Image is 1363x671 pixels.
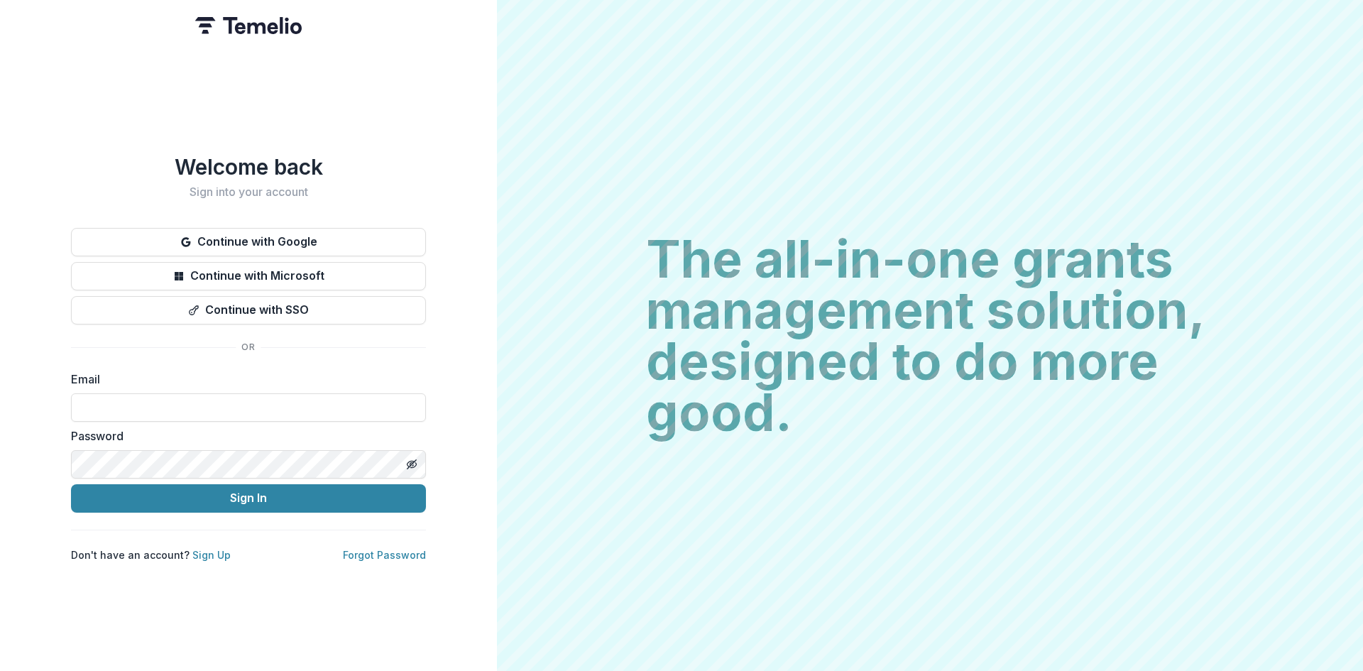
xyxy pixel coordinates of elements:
h1: Welcome back [71,154,426,180]
button: Continue with Microsoft [71,262,426,290]
button: Sign In [71,484,426,513]
p: Don't have an account? [71,547,231,562]
button: Toggle password visibility [400,453,423,476]
a: Forgot Password [343,549,426,561]
button: Continue with Google [71,228,426,256]
h2: Sign into your account [71,185,426,199]
button: Continue with SSO [71,296,426,324]
label: Email [71,371,417,388]
a: Sign Up [192,549,231,561]
label: Password [71,427,417,444]
img: Temelio [195,17,302,34]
